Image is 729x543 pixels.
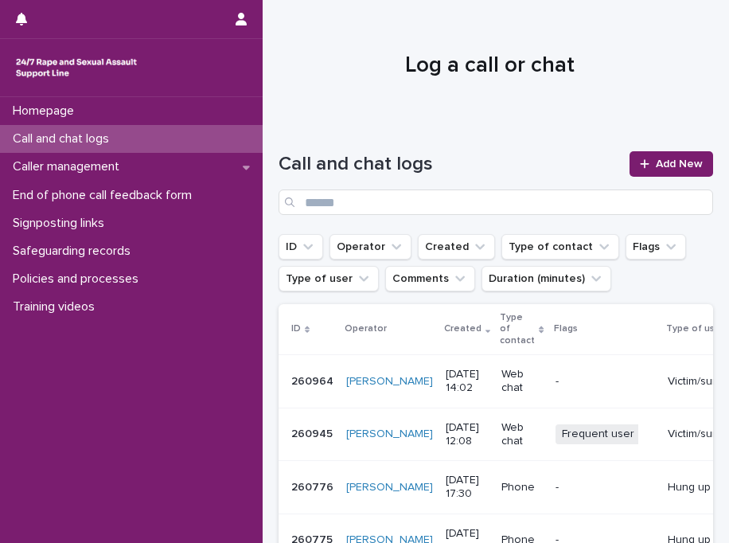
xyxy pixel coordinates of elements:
[556,424,641,444] span: Frequent user
[556,481,655,494] p: -
[626,234,686,260] button: Flags
[6,188,205,203] p: End of phone call feedback form
[291,478,337,494] p: 260776
[279,153,620,176] h1: Call and chat logs
[446,421,489,448] p: [DATE] 12:08
[630,151,713,177] a: Add New
[556,375,655,389] p: -
[446,474,489,501] p: [DATE] 17:30
[554,320,578,338] p: Flags
[346,481,433,494] a: [PERSON_NAME]
[656,158,703,170] span: Add New
[279,266,379,291] button: Type of user
[6,104,87,119] p: Homepage
[501,481,542,494] p: Phone
[279,234,323,260] button: ID
[291,424,336,441] p: 260945
[6,159,132,174] p: Caller management
[666,320,724,338] p: Type of user
[501,421,542,448] p: Web chat
[6,271,151,287] p: Policies and processes
[291,320,301,338] p: ID
[346,428,433,441] a: [PERSON_NAME]
[385,266,475,291] button: Comments
[446,368,489,395] p: [DATE] 14:02
[346,375,433,389] a: [PERSON_NAME]
[501,368,542,395] p: Web chat
[6,216,117,231] p: Signposting links
[6,244,143,259] p: Safeguarding records
[6,131,122,146] p: Call and chat logs
[481,266,611,291] button: Duration (minutes)
[13,52,140,84] img: rhQMoQhaT3yELyF149Cw
[345,320,387,338] p: Operator
[418,234,495,260] button: Created
[291,372,337,389] p: 260964
[279,189,713,215] input: Search
[501,234,619,260] button: Type of contact
[500,309,535,350] p: Type of contact
[444,320,481,338] p: Created
[279,53,701,80] h1: Log a call or chat
[329,234,411,260] button: Operator
[6,299,107,314] p: Training videos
